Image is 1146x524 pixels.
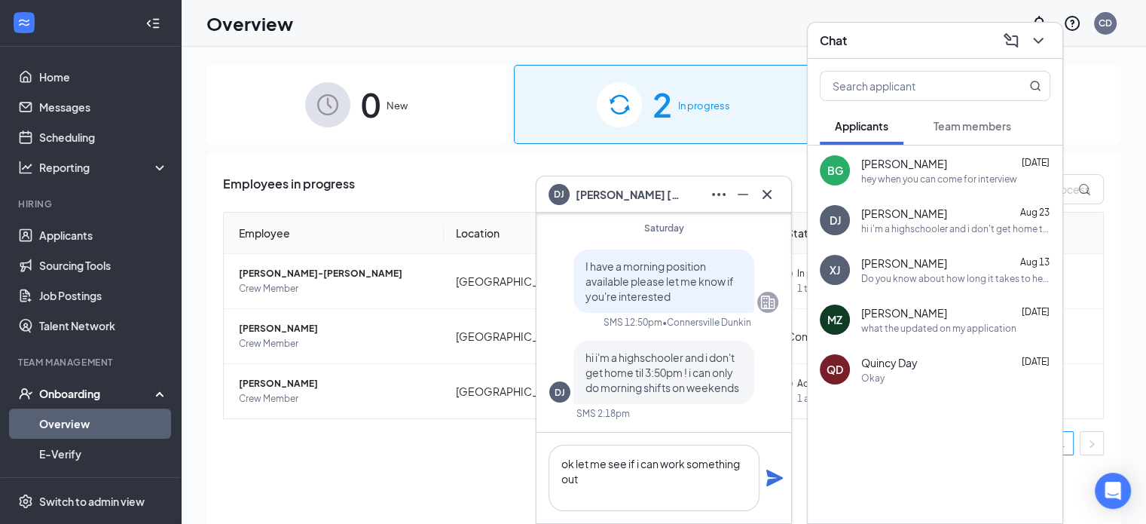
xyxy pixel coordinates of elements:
span: 1 tasks left [797,281,871,296]
span: [PERSON_NAME] [PERSON_NAME] [576,186,681,203]
div: Hiring [18,198,165,210]
span: [DATE] [1022,356,1050,367]
li: Next Page [1080,431,1104,455]
th: Location [444,213,582,254]
svg: ChevronDown [1029,32,1047,50]
span: Team members [934,119,1011,133]
svg: UserCheck [18,386,33,401]
svg: Plane [766,469,784,487]
td: [GEOGRAPHIC_DATA] [444,364,582,418]
svg: Analysis [18,160,33,175]
div: CD [1099,17,1112,29]
span: Saturday [644,222,684,234]
div: Team Management [18,356,165,369]
a: Talent Network [39,311,168,341]
span: [PERSON_NAME] [861,206,947,221]
a: Overview [39,409,168,439]
svg: Settings [18,494,33,509]
span: 2 [652,78,672,130]
td: [GEOGRAPHIC_DATA] [444,309,582,364]
td: [GEOGRAPHIC_DATA] [444,254,582,309]
div: DJ [555,386,565,399]
span: Applicants [835,119,888,133]
svg: WorkstreamLogo [17,15,32,30]
span: In progress [678,98,730,113]
button: ChevronDown [1026,29,1050,53]
div: hi i'm a highschooler and i don't get home til 3:50pm ! i can only do morning shifts on weekends [861,222,1050,235]
div: DJ [830,213,841,228]
div: Do you know about how long it takes to here back [861,272,1050,285]
span: • Connersville Dunkin [662,316,751,329]
svg: ComposeMessage [1002,32,1020,50]
span: 1 assigned tasks [797,391,871,406]
span: [PERSON_NAME] [861,156,947,171]
div: hey when you can come for interview [861,173,1017,185]
button: Minimize [731,182,755,207]
svg: MagnifyingGlass [1029,80,1041,92]
a: Messages [39,92,168,122]
span: Crew Member [239,336,432,351]
span: I have a morning position available please let me know if you're interested [585,259,734,303]
svg: Notifications [1030,14,1048,32]
svg: QuestionInfo [1063,14,1081,32]
div: BG [827,163,843,178]
div: what the updated on my application [861,322,1016,335]
textarea: ok let me see if i can work something out q [549,445,759,511]
div: Switch to admin view [39,494,145,509]
svg: Ellipses [710,185,728,204]
svg: Minimize [734,185,752,204]
div: MZ [827,312,842,327]
div: Reporting [39,160,169,175]
button: Ellipses [707,182,731,207]
a: Sourcing Tools [39,250,168,280]
button: right [1080,431,1104,455]
span: Employees in progress [223,174,355,204]
span: [DATE] [1022,157,1050,168]
span: 0 [361,78,380,130]
span: Crew Member [239,281,432,296]
svg: Company [759,293,777,311]
a: Home [39,62,168,92]
a: Job Postings [39,280,168,311]
input: Search applicant [821,72,999,100]
span: Crew Member [239,391,432,406]
span: Aug 23 [1020,207,1050,218]
span: [PERSON_NAME] [239,376,432,391]
h3: Chat [820,32,847,49]
div: SMS 2:18pm [576,407,630,420]
div: QD [827,362,843,377]
div: Onboarding [39,386,155,401]
span: Action Required [797,376,866,391]
button: Cross [755,182,779,207]
svg: Cross [758,185,776,204]
span: Aug 13 [1020,256,1050,268]
span: [DATE] [1022,306,1050,317]
svg: Collapse [145,16,160,31]
div: XJ [830,262,840,277]
a: Applicants [39,220,168,250]
a: Onboarding Documents [39,469,168,499]
a: E-Verify [39,439,168,469]
button: ComposeMessage [999,29,1023,53]
span: [PERSON_NAME] [861,305,947,320]
span: [PERSON_NAME] [239,321,432,336]
span: [PERSON_NAME] [861,256,947,271]
h1: Overview [206,11,293,36]
div: SMS 12:50pm [604,316,662,329]
span: right [1087,440,1096,449]
span: In progress [797,266,845,281]
span: Quincy Day [861,355,918,370]
a: Scheduling [39,122,168,152]
div: Okay [861,372,885,385]
div: Open Intercom Messenger [1095,473,1131,509]
span: [PERSON_NAME]-[PERSON_NAME] [239,266,432,281]
span: hi i'm a highschooler and i don't get home til 3:50pm ! i can only do morning shifts on weekends [585,351,739,394]
th: Employee [224,213,444,254]
span: New [387,98,408,113]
